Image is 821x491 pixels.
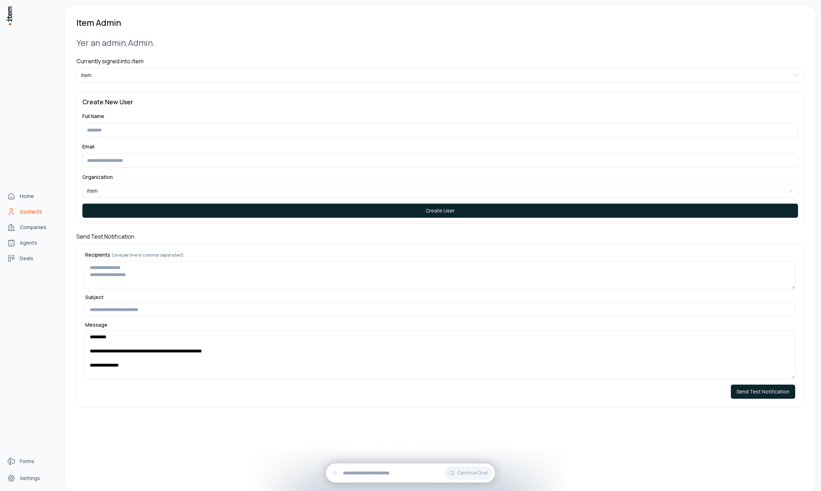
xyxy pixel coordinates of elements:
div: Continue Chat [326,463,495,483]
button: Continue Chat [444,466,492,480]
h4: Currently signed into: item [76,57,804,65]
img: Item Brain Logo [6,6,13,26]
label: Message [85,322,795,327]
span: Settings [20,475,40,482]
a: Companies [4,220,58,234]
h3: Create New User [82,97,798,107]
a: Settings [4,471,58,485]
span: Continue Chat [457,470,488,476]
h4: Send Test Notification [76,232,804,241]
span: (one per line or comma-separated) [112,252,184,258]
a: Forms [4,454,58,468]
label: Recipients [85,252,795,258]
a: deals [4,251,58,265]
span: Companies [20,224,46,231]
button: Send Test Notification [731,385,795,399]
a: Contacts [4,205,58,219]
label: Subject [85,295,795,300]
label: Full Name [82,113,104,119]
a: Agents [4,236,58,250]
button: Create User [82,204,798,218]
span: Home [20,193,34,200]
span: Deals [20,255,33,262]
span: Forms [20,458,34,465]
span: Contacts [20,208,42,215]
span: Agents [20,239,37,246]
h1: Item Admin [76,17,121,28]
label: Organization [82,174,113,180]
label: Email [82,143,94,150]
h2: Yer an admin, Admin . [76,37,804,48]
a: Home [4,189,58,203]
